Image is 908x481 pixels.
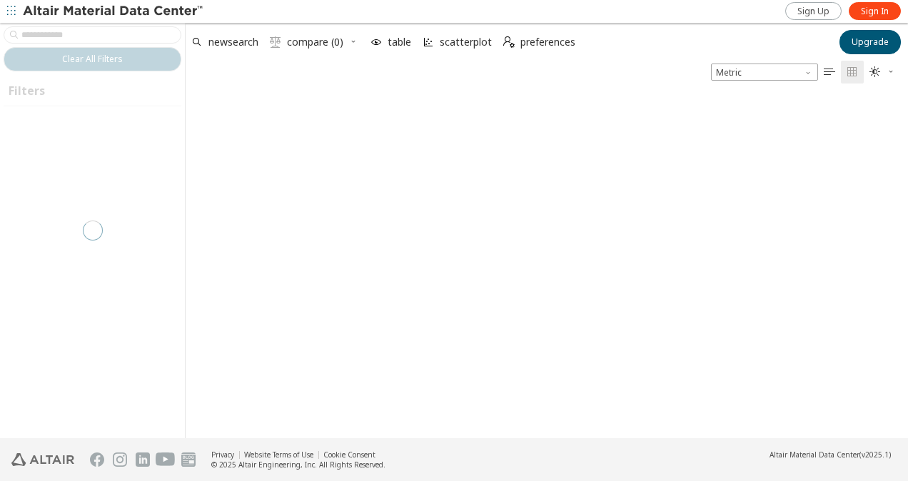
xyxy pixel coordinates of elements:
[841,61,864,83] button: Tile View
[711,64,818,81] span: Metric
[503,36,515,48] i: 
[208,37,258,47] span: newsearch
[864,61,901,83] button: Theme
[23,4,205,19] img: Altair Material Data Center
[785,2,842,20] a: Sign Up
[388,37,411,47] span: table
[211,450,234,460] a: Privacy
[711,64,818,81] div: Unit System
[211,460,385,470] div: © 2025 Altair Engineering, Inc. All Rights Reserved.
[818,61,841,83] button: Table View
[770,450,891,460] div: (v2025.1)
[440,37,492,47] span: scatterplot
[770,450,859,460] span: Altair Material Data Center
[287,37,343,47] span: compare (0)
[849,2,901,20] a: Sign In
[11,453,74,466] img: Altair Engineering
[839,30,901,54] button: Upgrade
[847,66,858,78] i: 
[861,6,889,17] span: Sign In
[797,6,829,17] span: Sign Up
[270,36,281,48] i: 
[852,36,889,48] span: Upgrade
[244,450,313,460] a: Website Terms of Use
[520,37,575,47] span: preferences
[869,66,881,78] i: 
[824,66,835,78] i: 
[323,450,375,460] a: Cookie Consent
